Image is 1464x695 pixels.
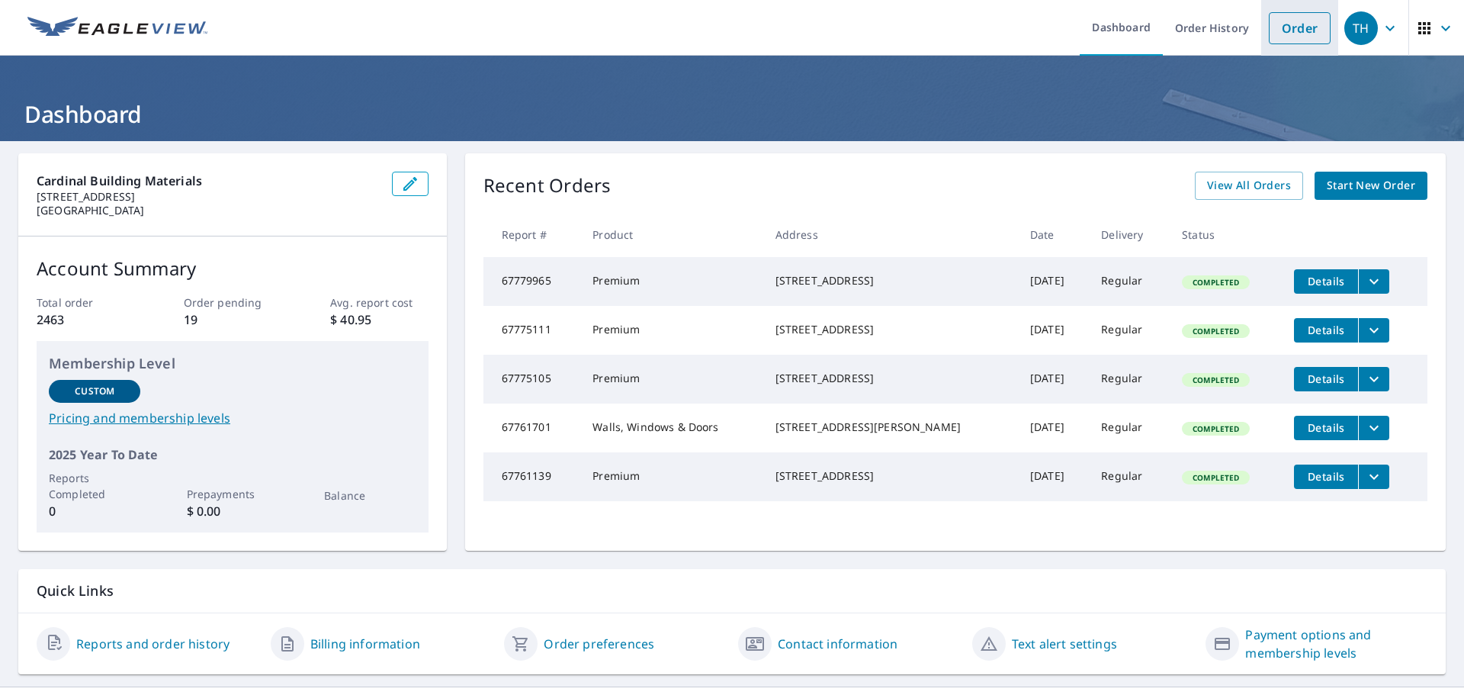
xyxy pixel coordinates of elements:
[1018,257,1089,306] td: [DATE]
[37,294,134,310] p: Total order
[330,310,428,329] p: $ 40.95
[1018,404,1089,452] td: [DATE]
[184,310,281,329] p: 19
[49,409,416,427] a: Pricing and membership levels
[483,172,612,200] p: Recent Orders
[49,353,416,374] p: Membership Level
[483,306,581,355] td: 67775111
[1089,306,1170,355] td: Regular
[1089,212,1170,257] th: Delivery
[1089,355,1170,404] td: Regular
[1294,416,1358,440] button: detailsBtn-67761701
[1012,635,1117,653] a: Text alert settings
[483,355,581,404] td: 67775105
[544,635,654,653] a: Order preferences
[1245,626,1427,662] a: Payment options and membership levels
[778,635,897,653] a: Contact information
[775,468,1006,484] div: [STREET_ADDRESS]
[580,257,762,306] td: Premium
[1358,367,1389,391] button: filesDropdownBtn-67775105
[37,204,380,217] p: [GEOGRAPHIC_DATA]
[49,502,140,520] p: 0
[1183,423,1248,434] span: Completed
[49,446,416,464] p: 2025 Year To Date
[187,486,278,502] p: Prepayments
[580,212,762,257] th: Product
[1170,212,1282,257] th: Status
[324,487,416,504] p: Balance
[763,212,1018,257] th: Address
[1303,420,1349,435] span: Details
[310,635,420,653] a: Billing information
[1303,469,1349,484] span: Details
[1294,367,1358,391] button: detailsBtn-67775105
[483,452,581,501] td: 67761139
[775,322,1006,337] div: [STREET_ADDRESS]
[27,17,207,40] img: EV Logo
[1294,465,1358,489] button: detailsBtn-67761139
[1358,465,1389,489] button: filesDropdownBtn-67761139
[483,404,581,452] td: 67761701
[1315,172,1427,200] a: Start New Order
[1358,318,1389,343] button: filesDropdownBtn-67775111
[1018,306,1089,355] td: [DATE]
[1183,472,1248,483] span: Completed
[775,273,1006,288] div: [STREET_ADDRESS]
[18,98,1446,130] h1: Dashboard
[37,310,134,329] p: 2463
[1183,375,1248,385] span: Completed
[37,172,380,190] p: Cardinal Building Materials
[1294,269,1358,294] button: detailsBtn-67779965
[1018,452,1089,501] td: [DATE]
[1089,452,1170,501] td: Regular
[75,385,114,398] p: Custom
[1195,172,1303,200] a: View All Orders
[483,257,581,306] td: 67779965
[1207,176,1291,195] span: View All Orders
[1018,355,1089,404] td: [DATE]
[1183,326,1248,336] span: Completed
[775,420,1006,435] div: [STREET_ADDRESS][PERSON_NAME]
[1294,318,1358,343] button: detailsBtn-67775111
[580,306,762,355] td: Premium
[37,581,1427,600] p: Quick Links
[1303,274,1349,288] span: Details
[1269,12,1331,44] a: Order
[1358,269,1389,294] button: filesDropdownBtn-67779965
[1018,212,1089,257] th: Date
[330,294,428,310] p: Avg. report cost
[1089,257,1170,306] td: Regular
[1327,176,1415,195] span: Start New Order
[1303,372,1349,386] span: Details
[1303,323,1349,337] span: Details
[37,255,429,282] p: Account Summary
[580,452,762,501] td: Premium
[1089,404,1170,452] td: Regular
[76,635,230,653] a: Reports and order history
[483,212,581,257] th: Report #
[1183,277,1248,288] span: Completed
[1344,11,1378,45] div: TH
[1358,416,1389,440] button: filesDropdownBtn-67761701
[580,404,762,452] td: Walls, Windows & Doors
[184,294,281,310] p: Order pending
[580,355,762,404] td: Premium
[775,371,1006,386] div: [STREET_ADDRESS]
[49,470,140,502] p: Reports Completed
[37,190,380,204] p: [STREET_ADDRESS]
[187,502,278,520] p: $ 0.00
